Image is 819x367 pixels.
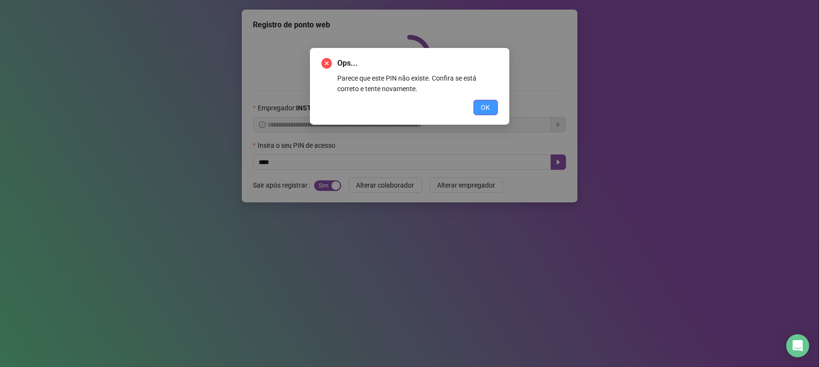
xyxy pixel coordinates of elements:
[786,334,809,357] div: Open Intercom Messenger
[481,102,490,113] span: OK
[474,100,498,115] button: OK
[338,73,498,94] div: Parece que este PIN não existe. Confira se está correto e tente novamente.
[321,58,332,69] span: close-circle
[338,58,498,69] span: Ops...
